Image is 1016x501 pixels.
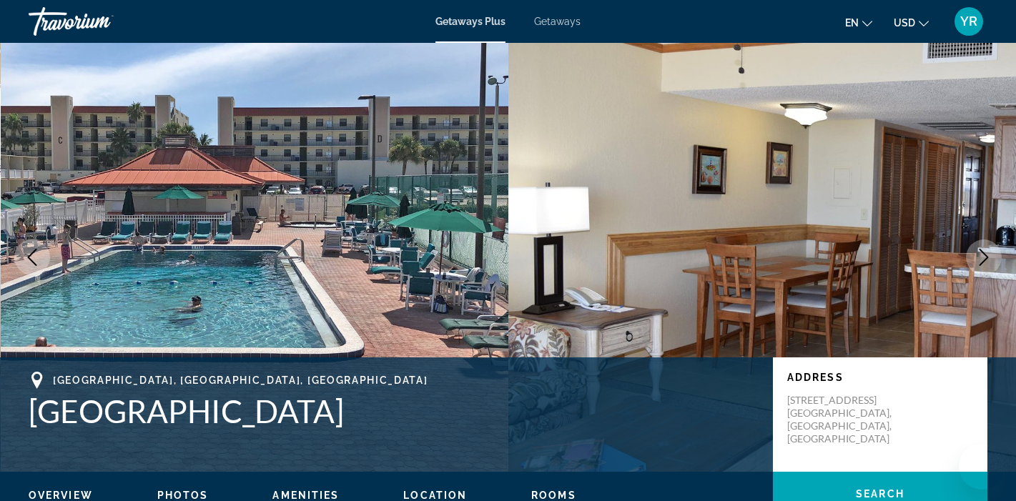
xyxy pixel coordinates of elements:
span: Photos [157,490,209,501]
span: en [845,17,859,29]
span: USD [894,17,915,29]
p: [STREET_ADDRESS] [GEOGRAPHIC_DATA], [GEOGRAPHIC_DATA], [GEOGRAPHIC_DATA] [787,394,902,445]
h1: [GEOGRAPHIC_DATA] [29,392,759,430]
span: [GEOGRAPHIC_DATA], [GEOGRAPHIC_DATA], [GEOGRAPHIC_DATA] [53,374,428,386]
button: User Menu [950,6,987,36]
a: Getaways Plus [435,16,505,27]
button: Next image [966,239,1002,275]
button: Change currency [894,12,929,33]
span: Search [856,488,904,500]
span: Location [403,490,467,501]
iframe: Button to launch messaging window [959,444,1005,490]
span: Overview [29,490,93,501]
a: Travorium [29,3,172,40]
span: YR [960,14,977,29]
button: Change language [845,12,872,33]
span: Rooms [531,490,576,501]
button: Previous image [14,239,50,275]
span: Amenities [272,490,339,501]
a: Getaways [534,16,581,27]
p: Address [787,372,973,383]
